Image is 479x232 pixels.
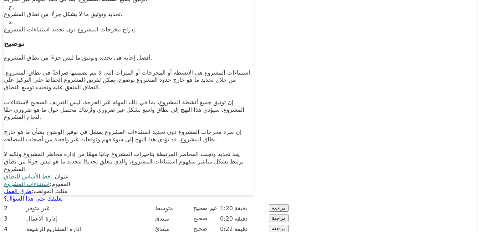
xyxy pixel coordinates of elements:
font: إدراج مخرجات المشروع دون تحديد استثناءات المشروع. [4,26,137,33]
font: مراجعة [272,226,286,231]
a: خط الأساس للنطاق [4,173,51,180]
button: مراجعة [269,215,289,222]
font: استثناءات المشروع هي الأنشطة أو المخرجات أو الميزات التي لا يتم تضمينها صراحةً في نطاق المشروع. م... [4,69,250,91]
font: مراجعة [272,205,286,211]
font: مثلث المواهب: [31,188,67,195]
font: عنوان: [53,173,68,180]
a: تعليقك على هذا السؤال؟ [4,195,63,202]
font: يعد تحديد وتجنب المخاطر المرتبطة بتأخيرات المشروع جانبًا مهمًا من إدارة مخاطر المشروع ولكنه لا ير... [4,151,243,172]
button: مراجعة [269,204,289,212]
font: صحيح [193,215,207,222]
font: إدارة الأعمال [26,215,57,222]
font: 2 [4,205,7,212]
font: 1:20 دقيقة [220,205,248,212]
font: مراجعة [272,216,286,221]
font: تحديد وتوثيق ما لا يشكل جزءًا من نطاق المشروع. [4,11,122,17]
font: د. [9,19,13,25]
font: صحيح [193,225,207,232]
font: إن سرد مخرجات المشروع دون تحديد استثناءات المشروع يفشل في توفير الوضوح بشأن ما هو خارج نطاق المشر... [4,128,241,143]
font: ج. [9,4,14,10]
font: متوسط [155,205,173,212]
font: أفضل إجابة هي تحديد وتوثيق ما ليس جزءًا من نطاق المشروع. [4,54,152,61]
font: توضيح [4,40,25,47]
a: استثناءات المشروع [4,181,50,187]
font: 0:20 دقيقة [220,215,248,222]
font: المفهوم: [50,181,70,187]
a: طرق العمل [4,188,31,195]
font: إن توثيق جميع أنشطة المشروع، بما في ذلك المهام غير الحرجة، ليس التعريف الصحيح لاستثناءات المشروع.... [4,99,244,121]
font: 3 [4,215,7,222]
font: غير صحيح [193,205,217,211]
font: غير متوفر [26,205,50,212]
font: مبتدئ [155,215,169,222]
